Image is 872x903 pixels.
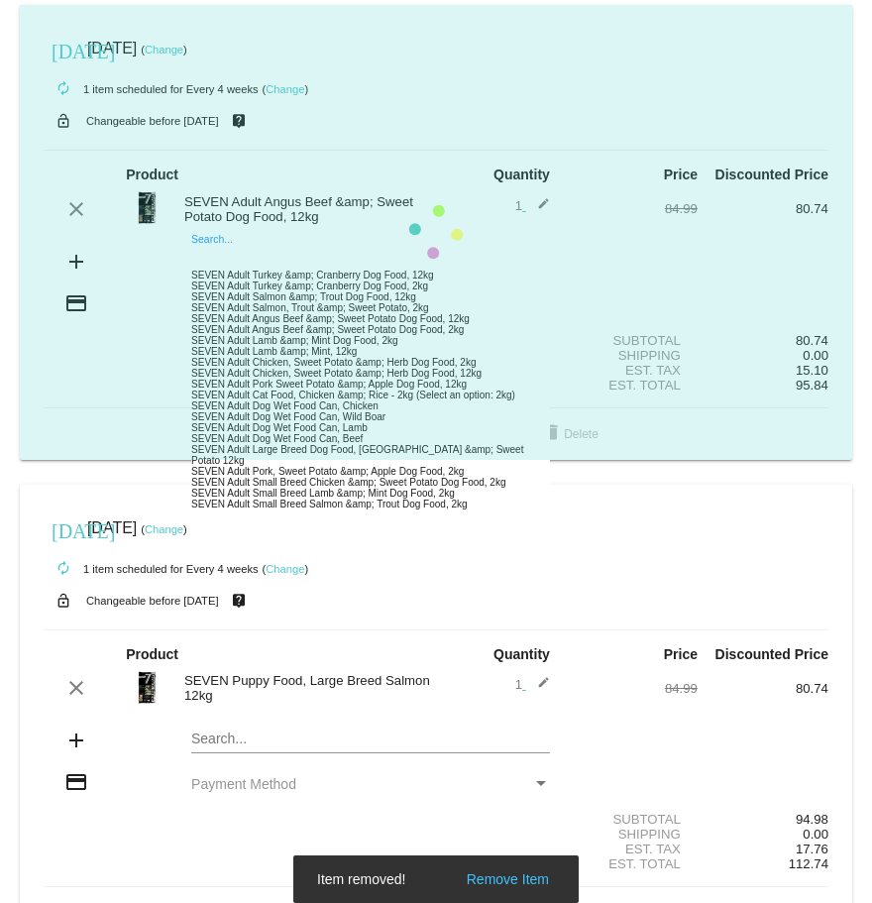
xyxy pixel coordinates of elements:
[44,563,259,575] small: 1 item scheduled for Every 4 weeks
[526,676,550,700] mat-icon: edit
[52,588,75,614] mat-icon: lock_open
[86,595,219,607] small: Changeable before [DATE]
[698,681,828,696] div: 80.74
[567,842,698,856] div: Est. Tax
[191,732,550,747] input: Search...
[191,477,550,488] div: SEVEN Adult Small Breed Chicken &amp; Sweet Potato Dog Food, 2kg
[461,869,555,889] button: Remove Item
[698,812,828,827] div: 94.98
[191,499,550,509] div: SEVEN Adult Small Breed Salmon &amp; Trout Dog Food, 2kg
[64,676,88,700] mat-icon: clear
[715,646,828,662] strong: Discounted Price
[126,646,178,662] strong: Product
[64,729,88,752] mat-icon: add
[141,523,187,535] small: ( )
[191,776,296,792] span: Payment Method
[266,563,304,575] a: Change
[64,770,88,794] mat-icon: credit_card
[796,842,828,856] span: 17.76
[317,869,555,889] simple-snack-bar: Item removed!
[567,812,698,827] div: Subtotal
[174,673,436,703] div: SEVEN Puppy Food, Large Breed Salmon 12kg
[263,563,309,575] small: ( )
[493,646,550,662] strong: Quantity
[227,588,251,614] mat-icon: live_help
[191,488,550,499] div: SEVEN Adult Small Breed Lamb &amp; Mint Dog Food, 2kg
[145,523,183,535] a: Change
[567,856,698,871] div: Est. Total
[789,856,828,871] span: 112.74
[191,466,550,477] div: SEVEN Adult Pork, Sweet Potato &amp; Apple Dog Food, 2kg
[191,776,550,792] mat-select: Payment Method
[567,827,698,842] div: Shipping
[515,677,550,692] span: 1
[803,827,828,842] span: 0.00
[52,557,75,581] mat-icon: autorenew
[664,646,698,662] strong: Price
[567,681,698,696] div: 84.99
[52,517,75,541] mat-icon: [DATE]
[126,667,165,707] img: 31909.jpg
